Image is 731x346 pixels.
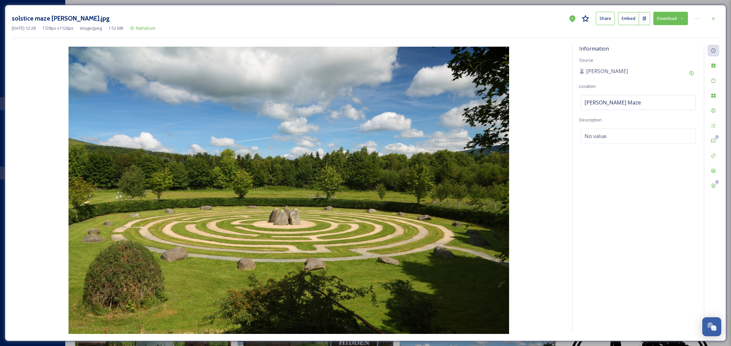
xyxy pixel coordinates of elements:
span: Description [579,117,602,123]
h3: solstice maze [PERSON_NAME].jpg [12,14,110,23]
span: [PERSON_NAME] [586,67,628,75]
span: Location [579,83,596,89]
span: 1728 px x 1126 px [42,25,73,31]
button: Embed [618,12,639,25]
span: [PERSON_NAME] Maze [584,99,641,106]
span: Rathdrum [136,25,155,31]
span: Information [579,45,609,52]
button: Open Chat [702,317,721,336]
button: Download [653,12,688,25]
button: Share [596,12,615,25]
span: image/jpeg [80,25,102,31]
div: 0 [715,135,719,139]
span: [DATE] 12:28 [12,25,36,31]
span: Source [579,57,593,63]
span: 1.52 MB [108,25,123,31]
img: solstice%20maze%20Greenan.jpg [12,47,566,334]
div: 0 [715,180,719,184]
span: No value. [584,132,607,140]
